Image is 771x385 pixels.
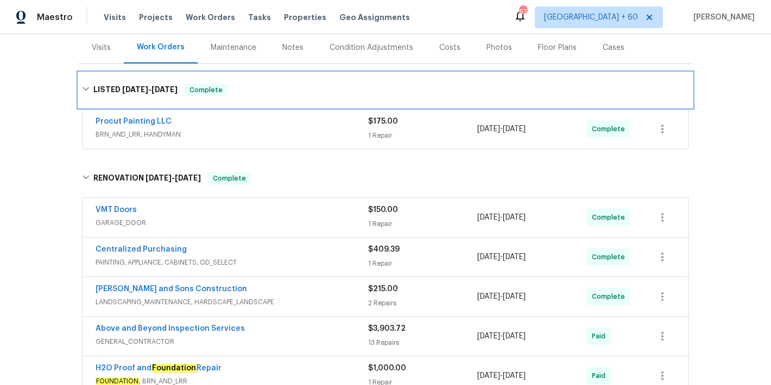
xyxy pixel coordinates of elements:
span: - [477,252,526,262]
span: $1,000.00 [368,364,406,372]
span: Work Orders [186,12,235,23]
em: Foundation [151,364,197,373]
span: Projects [139,12,173,23]
a: Centralized Purchasing [96,246,187,253]
a: [PERSON_NAME] and Sons Construction [96,285,247,293]
span: - [477,124,526,134]
span: [DATE] [477,372,500,380]
span: Complete [592,212,629,223]
div: Photos [486,42,512,53]
a: Above and Beyond Inspection Services [96,325,245,332]
div: 1 Repair [368,219,477,229]
span: $215.00 [368,285,398,293]
span: Geo Assignments [339,12,410,23]
div: LISTED [DATE]-[DATE]Complete [79,73,692,107]
div: 1 Repair [368,258,477,269]
span: - [477,331,526,342]
span: - [122,86,178,93]
div: Visits [92,42,111,53]
div: Work Orders [137,42,185,53]
span: [DATE] [146,174,172,182]
span: [DATE] [503,293,526,300]
a: Procut Painting LLC [96,118,172,125]
div: Costs [439,42,460,53]
h6: LISTED [93,84,178,97]
span: Paid [592,370,610,381]
span: [DATE] [477,253,500,261]
div: Cases [603,42,624,53]
span: Maestro [37,12,73,23]
em: FOUNDATION [96,377,139,385]
div: 677 [519,7,527,17]
span: [DATE] [477,293,500,300]
span: [PERSON_NAME] [689,12,755,23]
span: - [146,174,201,182]
div: 2 Repairs [368,298,477,309]
span: [DATE] [503,125,526,133]
span: LANDSCAPING_MAINTENANCE, HARDSCAPE_LANDSCAPE [96,297,368,307]
a: VMT Doors [96,206,137,214]
span: $175.00 [368,118,398,125]
span: GENERAL_CONTRACTOR [96,336,368,347]
span: Paid [592,331,610,342]
span: [DATE] [503,214,526,221]
span: $409.39 [368,246,400,253]
div: 13 Repairs [368,337,477,348]
div: RENOVATION [DATE]-[DATE]Complete [79,161,692,196]
span: Properties [284,12,326,23]
span: [DATE] [477,125,500,133]
span: $3,903.72 [368,325,406,332]
div: Notes [282,42,304,53]
h6: RENOVATION [93,172,201,185]
a: H2O Proof andFoundationRepair [96,364,222,373]
span: PAINTING, APPLIANCE, CABINETS, OD_SELECT [96,257,368,268]
div: Floor Plans [538,42,577,53]
span: Visits [104,12,126,23]
span: [DATE] [503,332,526,340]
span: [GEOGRAPHIC_DATA] + 60 [544,12,638,23]
span: - [477,291,526,302]
span: [DATE] [503,372,526,380]
span: GARAGE_DOOR [96,217,368,228]
span: [DATE] [503,253,526,261]
span: - [477,370,526,381]
span: Complete [592,291,629,302]
span: Complete [208,173,250,184]
span: $150.00 [368,206,398,214]
span: [DATE] [175,174,201,182]
div: Condition Adjustments [330,42,413,53]
span: [DATE] [122,86,148,93]
span: Complete [185,85,227,95]
div: 1 Repair [368,130,477,141]
span: Tasks [248,14,271,21]
span: [DATE] [477,332,500,340]
span: BRN_AND_LRR, HANDYMAN [96,129,368,140]
span: - [477,212,526,223]
span: Complete [592,252,629,262]
span: Complete [592,124,629,134]
span: [DATE] [477,214,500,221]
div: Maintenance [211,42,256,53]
span: [DATE] [151,86,178,93]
